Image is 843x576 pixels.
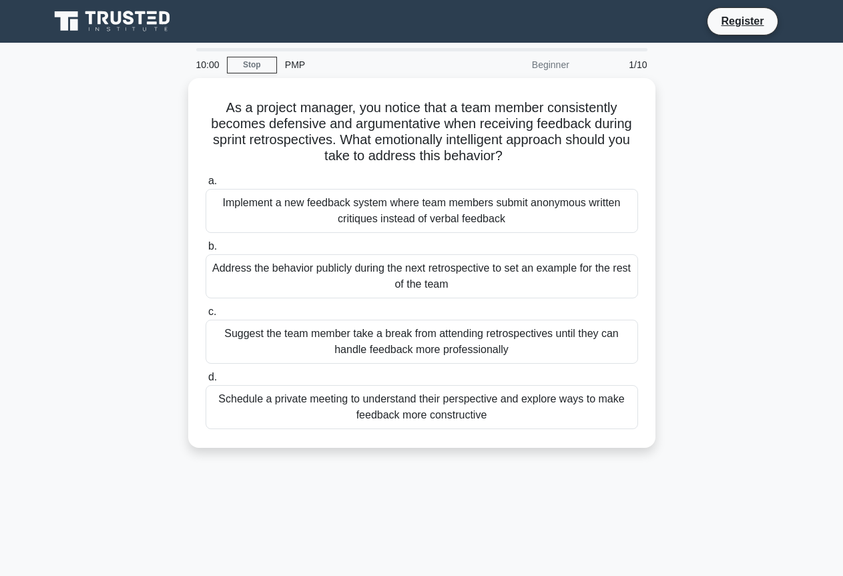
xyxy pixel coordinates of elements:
[206,320,638,364] div: Suggest the team member take a break from attending retrospectives until they can handle feedback...
[188,51,227,78] div: 10:00
[208,175,217,186] span: a.
[713,13,772,29] a: Register
[227,57,277,73] a: Stop
[577,51,655,78] div: 1/10
[461,51,577,78] div: Beginner
[206,385,638,429] div: Schedule a private meeting to understand their perspective and explore ways to make feedback more...
[208,306,216,317] span: c.
[204,99,639,165] h5: As a project manager, you notice that a team member consistently becomes defensive and argumentat...
[277,51,461,78] div: PMP
[206,254,638,298] div: Address the behavior publicly during the next retrospective to set an example for the rest of the...
[206,189,638,233] div: Implement a new feedback system where team members submit anonymous written critiques instead of ...
[208,240,217,252] span: b.
[208,371,217,382] span: d.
